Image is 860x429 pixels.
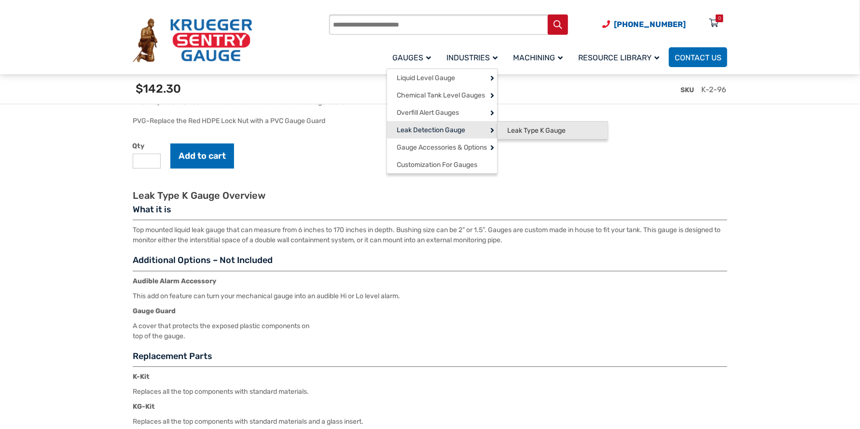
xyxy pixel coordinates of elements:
a: Leak Type K Gauge [498,122,608,139]
strong: Audible Alarm Accessory [133,277,216,285]
span: Gauge Accessories & Options [397,143,487,152]
span: Overfill Alert Gauges [397,109,459,117]
a: Gauges [387,46,441,69]
a: Customization For Gauges [387,156,497,173]
span: Leak Type K Gauge [507,126,566,135]
a: Overfill Alert Gauges [387,104,497,121]
strong: K-Kit [133,373,150,381]
span: Machining [513,53,563,62]
strong: Gauge Guard [133,307,176,315]
span: SKU [680,86,694,94]
h3: Replacement Parts [133,351,727,367]
h3: Additional Options – Not Included [133,255,727,271]
span: K-2-96 [701,85,726,94]
span: Liquid Level Gauge [397,74,455,83]
span: [PHONE_NUMBER] [614,20,686,29]
img: Krueger Sentry Gauge [133,18,252,63]
a: Industries [441,46,507,69]
a: Gauge Accessories & Options [387,138,497,156]
a: Leak Detection Gauge [387,121,497,138]
button: Add to cart [170,143,234,168]
p: This add on feature can turn your mechanical gauge into an audible Hi or Lo level alarm. [133,291,727,301]
a: Phone Number (920) 434-8860 [602,18,686,30]
span: Resource Library [578,53,659,62]
div: 0 [718,14,721,22]
a: Chemical Tank Level Gauges [387,86,497,104]
a: Liquid Level Gauge [387,69,497,86]
a: Resource Library [572,46,669,69]
div: Replace the Red HDPE Lock Nut with a PVC Gauge Guard [150,117,325,125]
span: Customization For Gauges [397,161,477,169]
span: Leak Detection Gauge [397,126,465,135]
p: A cover that protects the exposed plastic components on top of the gauge. [133,321,727,341]
span: Industries [446,53,498,62]
h3: What it is [133,204,727,221]
p: Top mounted liquid leak gauge that can measure from 6 inches to 170 inches in depth. Bushing size... [133,225,727,245]
span: Chemical Tank Level Gauges [397,91,485,100]
h2: Leak Type K Gauge Overview [133,190,727,202]
a: Contact Us [669,47,727,67]
span: Contact Us [675,53,721,62]
span: PVG- [133,117,150,125]
a: Machining [507,46,572,69]
p: Replaces all the top components with standard materials. [133,387,727,397]
strong: KG-Kit [133,402,155,411]
p: Replaces all the top components with standard materials and a glass insert. [133,416,727,427]
span: Gauges [392,53,431,62]
input: Product quantity [133,153,161,168]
